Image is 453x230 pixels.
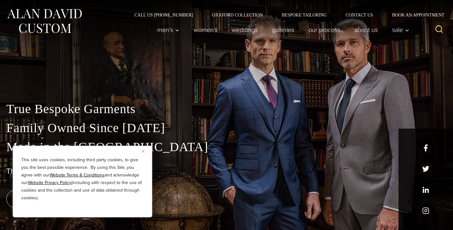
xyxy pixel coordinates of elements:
a: Galleries [265,23,301,36]
p: This site uses cookies, including third party cookies, to give you the best possible experience. ... [21,156,144,202]
a: weddings [225,23,265,36]
button: Close [142,147,149,155]
a: book an appointment [6,190,95,208]
a: Website Terms & Conditions [50,172,105,178]
a: Our Process [301,23,347,36]
img: Alan David Custom [6,7,82,35]
a: Oxxford Collection [203,13,272,17]
button: View Search Form [431,22,447,37]
nav: Secondary Navigation [125,13,447,17]
nav: Primary Navigation [150,23,413,36]
p: True Bespoke Garments Family Owned Since [DATE] Made in the [GEOGRAPHIC_DATA] [6,99,447,157]
span: Sale [392,27,409,33]
a: Bespoke Tailoring [272,13,336,17]
a: About Us [347,23,385,36]
a: Women’s [187,23,225,36]
a: Website Privacy Policy [28,179,71,186]
span: Men’s [157,27,179,33]
h1: The Best Custom Suits NYC Has to Offer [6,167,447,176]
img: Close [142,150,145,153]
a: Book an Appointment [383,13,447,17]
a: Call Us [PHONE_NUMBER] [125,13,203,17]
a: Contact Us [336,13,383,17]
